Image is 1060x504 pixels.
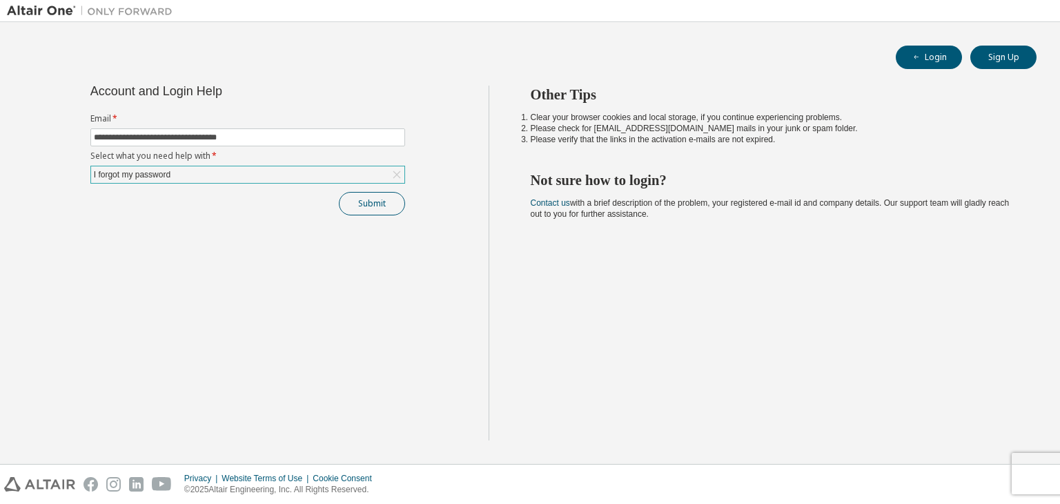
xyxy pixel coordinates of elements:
label: Email [90,113,405,124]
img: youtube.svg [152,477,172,492]
img: Altair One [7,4,179,18]
img: facebook.svg [84,477,98,492]
img: instagram.svg [106,477,121,492]
li: Clear your browser cookies and local storage, if you continue experiencing problems. [531,112,1012,123]
img: linkedin.svg [129,477,144,492]
li: Please verify that the links in the activation e-mails are not expired. [531,134,1012,145]
button: Sign Up [970,46,1037,69]
button: Submit [339,192,405,215]
p: © 2025 Altair Engineering, Inc. All Rights Reserved. [184,484,380,496]
div: Website Terms of Use [222,473,313,484]
img: altair_logo.svg [4,477,75,492]
div: I forgot my password [91,166,404,183]
li: Please check for [EMAIL_ADDRESS][DOMAIN_NAME] mails in your junk or spam folder. [531,123,1012,134]
div: Account and Login Help [90,86,342,97]
a: Contact us [531,198,570,208]
label: Select what you need help with [90,151,405,162]
div: Privacy [184,473,222,484]
div: I forgot my password [92,167,173,182]
h2: Not sure how to login? [531,171,1012,189]
div: Cookie Consent [313,473,380,484]
button: Login [896,46,962,69]
span: with a brief description of the problem, your registered e-mail id and company details. Our suppo... [531,198,1010,219]
h2: Other Tips [531,86,1012,104]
